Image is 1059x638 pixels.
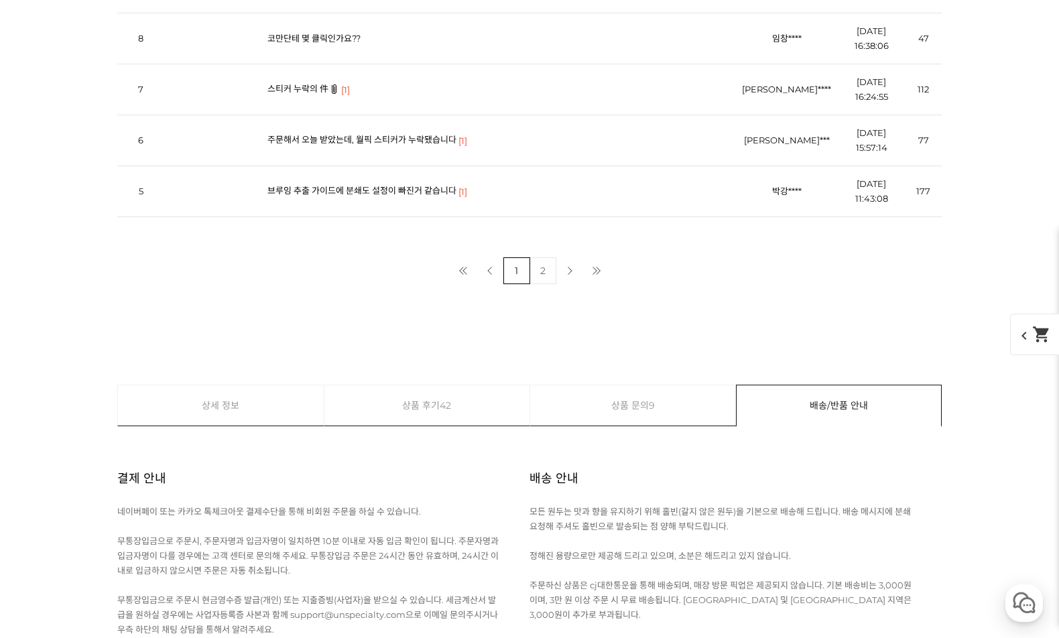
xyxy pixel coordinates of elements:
[529,454,578,503] h2: 배송 안내
[649,385,655,426] span: 9
[42,445,50,456] span: 홈
[4,425,88,458] a: 홈
[503,257,530,284] a: 1
[458,133,467,148] span: [1]
[735,115,838,166] td: [PERSON_NAME]***
[117,64,164,115] td: 7
[556,257,583,284] a: 다음 페이지
[330,84,338,94] img: 파일첨부
[267,134,456,145] a: 주문해서 오늘 받았는데, 월픽 스티커가 누락됐습니다
[905,13,942,64] td: 47
[737,385,942,426] a: 배송/반품 안내
[905,166,942,217] td: 177
[117,13,164,64] td: 8
[118,385,324,426] a: 상세 정보
[838,64,905,115] td: [DATE] 16:24:55
[529,257,556,284] a: 2
[458,184,467,199] span: [1]
[440,385,451,426] span: 42
[267,185,456,196] a: 브루잉 추출 가이드에 분쇄도 설정이 빠진거 같습니다
[450,257,477,284] a: 첫 페이지
[341,82,350,97] span: [1]
[117,166,164,217] td: 5
[324,385,530,426] a: 상품 후기42
[173,425,257,458] a: 설정
[88,425,173,458] a: 대화
[905,64,942,115] td: 112
[530,385,736,426] a: 상품 문의9
[838,13,905,64] td: [DATE] 16:38:06
[207,445,223,456] span: 설정
[838,115,905,166] td: [DATE] 15:57:14
[123,446,139,456] span: 대화
[1032,325,1051,344] mat-icon: shopping_cart
[117,454,166,503] h2: 결제 안내
[117,115,164,166] td: 6
[267,33,361,44] a: 코만단테 몇 클릭인가요??
[583,257,610,284] a: 마지막 페이지
[477,257,503,284] a: 이전 페이지
[905,115,942,166] td: 77
[267,83,328,94] a: 스티커 누락의 件
[838,166,905,217] td: [DATE] 11:43:08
